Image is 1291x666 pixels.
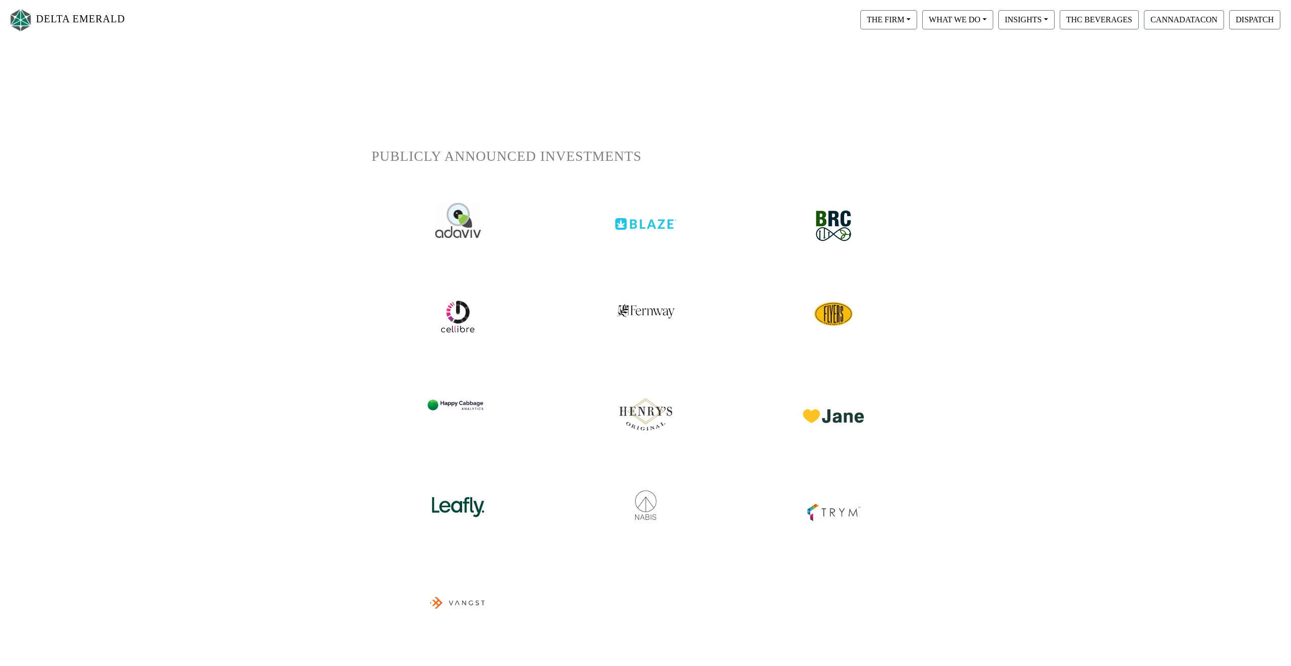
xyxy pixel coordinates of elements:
[1060,10,1139,29] button: THC BEVERAGES
[808,203,859,249] img: brc
[998,10,1055,29] button: INSIGHTS
[803,479,864,525] img: trym
[922,10,993,29] button: WHAT WE DO
[813,294,854,334] img: cellibre
[428,570,489,633] img: vangst
[435,203,481,238] img: adaviv
[860,10,917,29] button: THE FIRM
[803,384,864,423] img: jane
[428,384,489,421] img: hca
[372,148,920,165] h1: PUBLICLY ANNOUNCED INVESTMENTS
[1057,15,1141,23] a: THC BEVERAGES
[440,299,475,334] img: cellibre
[1141,15,1227,23] a: CANNADATACON
[616,294,675,319] img: fernway
[615,203,676,230] img: blaze
[615,384,676,435] img: henrys
[1229,10,1280,29] button: DISPATCH
[8,7,33,33] img: Logo
[8,4,125,36] a: DELTA EMERALD
[428,479,489,521] img: leafly
[1227,15,1283,23] a: DISPATCH
[1144,10,1224,29] button: CANNADATACON
[615,479,676,521] img: nabis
